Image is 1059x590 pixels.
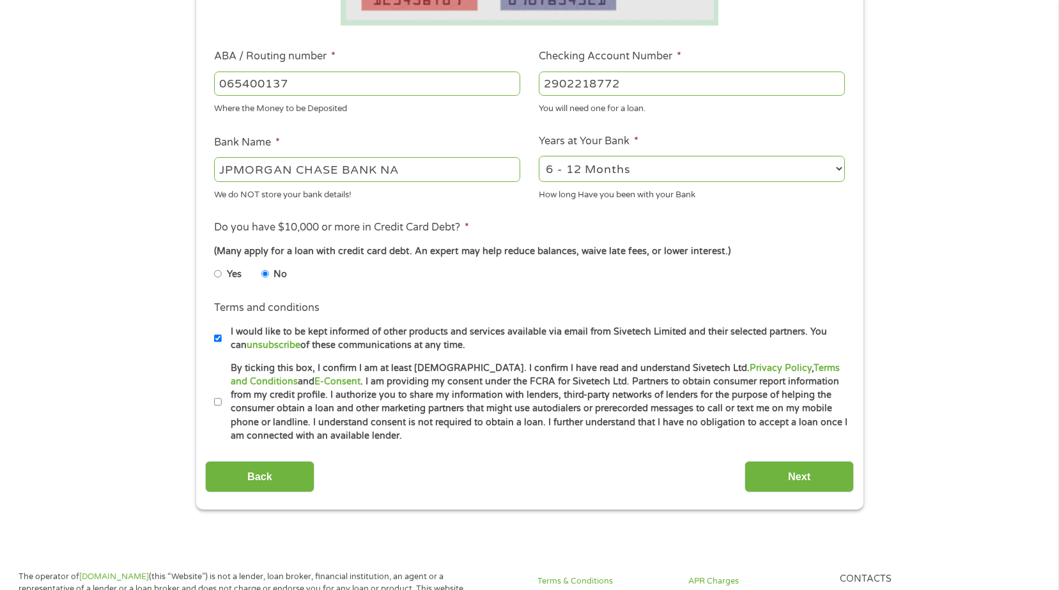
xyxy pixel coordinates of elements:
a: Terms and Conditions [231,363,840,387]
label: I would like to be kept informed of other products and services available via email from Sivetech... [222,325,849,352]
label: Years at Your Bank [539,135,638,148]
div: How long Have you been with your Bank [539,184,845,201]
div: You will need one for a loan. [539,98,845,116]
input: 345634636 [539,72,845,96]
input: Back [205,461,314,492]
div: We do NOT store your bank details! [214,184,520,201]
a: Privacy Policy [750,363,812,374]
label: Yes [227,268,242,282]
div: Where the Money to be Deposited [214,98,520,116]
a: APR Charges [688,575,824,587]
label: Checking Account Number [539,50,681,63]
label: By ticking this box, I confirm I am at least [DEMOGRAPHIC_DATA]. I confirm I have read and unders... [222,361,849,443]
label: ABA / Routing number [214,50,336,63]
label: Do you have $10,000 or more in Credit Card Debt? [214,221,469,234]
a: [DOMAIN_NAME] [79,571,149,582]
a: Terms & Conditions [537,575,673,587]
div: (Many apply for a loan with credit card debt. An expert may help reduce balances, waive late fees... [214,245,844,259]
h4: Contacts [840,573,975,586]
a: E-Consent [314,376,360,387]
input: Next [745,461,854,492]
a: unsubscribe [247,340,300,351]
input: 263177916 [214,72,520,96]
label: Terms and conditions [214,301,320,315]
label: No [274,268,287,282]
label: Bank Name [214,136,280,149]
